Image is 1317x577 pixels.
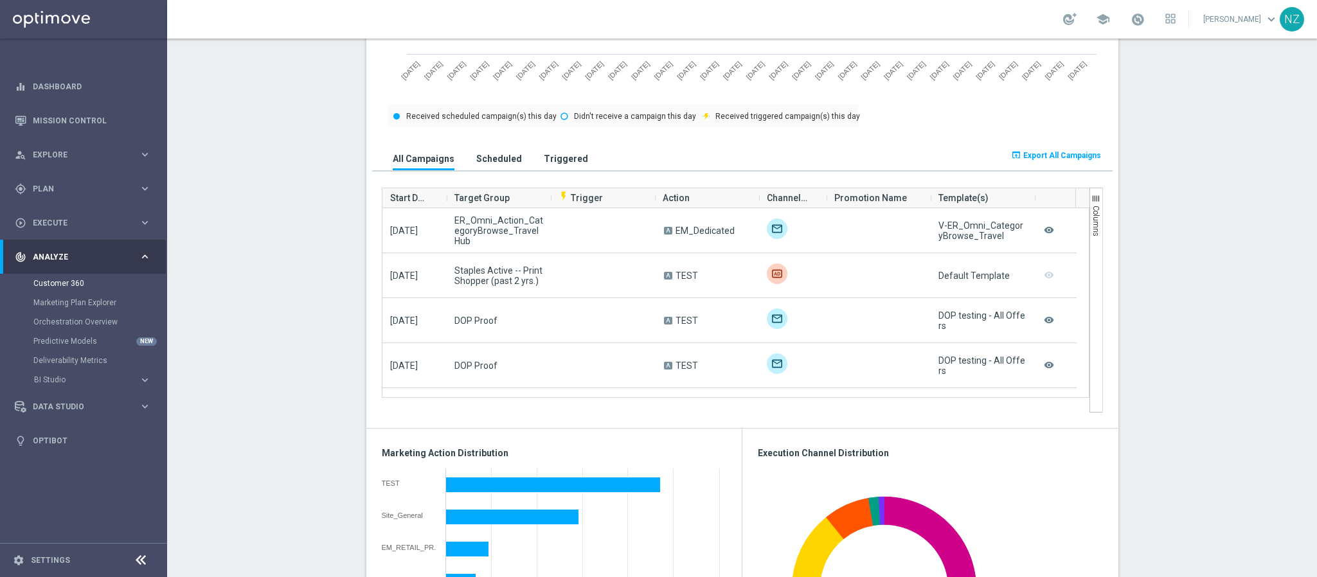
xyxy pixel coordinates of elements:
[139,374,151,386] i: keyboard_arrow_right
[15,149,139,161] div: Explore
[1091,206,1100,236] span: Columns
[1043,222,1055,239] i: remove_red_eye
[744,60,766,81] text: [DATE]
[14,184,152,194] button: gps_fixed Plan keyboard_arrow_right
[13,555,24,566] i: settings
[454,315,497,326] span: DOP Proof
[15,251,26,263] i: track_changes
[1043,312,1055,329] i: remove_red_eye
[33,317,134,327] a: Orchestration Overview
[33,253,139,261] span: Analyze
[33,219,139,227] span: Execute
[767,185,809,211] span: Channel(s)
[1202,10,1280,29] a: [PERSON_NAME]keyboard_arrow_down
[406,112,557,121] text: Received scheduled campaign(s) this day
[454,265,543,286] span: Staples Active -- Print Shopper (past 2 yrs.)
[1264,12,1278,26] span: keyboard_arrow_down
[676,271,698,281] span: TEST
[31,556,70,564] a: Settings
[14,252,152,262] div: track_changes Analyze keyboard_arrow_right
[390,360,418,371] span: [DATE]
[15,435,26,447] i: lightbulb
[1066,60,1088,81] text: [DATE]
[399,60,420,81] text: [DATE]
[382,479,436,487] div: TEST
[606,60,627,81] text: [DATE]
[938,355,1027,376] div: DOP testing - All Offers
[33,278,134,288] a: Customer 360
[767,263,787,284] img: Liveramp
[938,310,1027,331] div: DOP testing - All Offers
[541,146,591,170] button: Triggered
[33,351,166,370] div: Deliverability Metrics
[767,308,787,329] img: Optimail
[664,362,672,369] span: A
[767,218,787,239] div: Optimail
[136,337,157,346] div: NEW
[664,227,672,235] span: A
[390,226,418,236] span: [DATE]
[938,185,989,211] span: Template(s)
[390,146,458,170] button: All Campaigns
[15,217,26,229] i: play_circle_outline
[473,146,525,170] button: Scheduled
[951,60,972,81] text: [DATE]
[33,375,152,385] button: BI Studio keyboard_arrow_right
[14,150,152,160] button: person_search Explore keyboard_arrow_right
[664,317,672,324] span: A
[33,423,151,457] a: Optibot
[834,185,907,211] span: Promotion Name
[629,60,650,81] text: [DATE]
[974,60,996,81] text: [DATE]
[33,103,151,138] a: Mission Control
[676,360,698,371] span: TEST
[559,193,603,203] span: Trigger
[15,183,26,195] i: gps_fixed
[139,148,151,161] i: keyboard_arrow_right
[14,218,152,228] div: play_circle_outline Execute keyboard_arrow_right
[997,60,1018,81] text: [DATE]
[476,153,522,164] h3: Scheduled
[469,60,490,81] text: [DATE]
[14,402,152,412] button: Data Studio keyboard_arrow_right
[813,60,834,81] text: [DATE]
[34,376,126,384] span: BI Studio
[938,271,1010,281] div: Default Template
[15,69,151,103] div: Dashboard
[139,400,151,413] i: keyboard_arrow_right
[33,312,166,332] div: Orchestration Overview
[33,332,166,351] div: Predictive Models
[663,185,690,211] span: Action
[14,436,152,446] div: lightbulb Optibot
[573,112,695,121] text: Didn't receive a campaign this day
[767,353,787,374] div: Optimail
[15,217,139,229] div: Execute
[33,151,139,159] span: Explore
[454,360,497,371] span: DOP Proof
[390,271,418,281] span: [DATE]
[676,226,735,236] span: EM_Dedicated
[859,60,881,81] text: [DATE]
[15,251,139,263] div: Analyze
[758,447,1103,459] h3: Execution Channel Distribution
[836,60,857,81] text: [DATE]
[15,401,139,413] div: Data Studio
[560,60,582,81] text: [DATE]
[33,403,139,411] span: Data Studio
[1020,60,1041,81] text: [DATE]
[382,511,436,519] div: Site_General
[382,447,726,459] h3: Marketing Action Distribution
[390,185,429,211] span: Start Date
[33,185,139,193] span: Plan
[14,82,152,92] button: equalizer Dashboard
[1280,7,1304,31] div: NZ
[1009,146,1103,164] button: open_in_browser Export All Campaigns
[33,370,166,389] div: BI Studio
[390,315,418,326] span: [DATE]
[882,60,904,81] text: [DATE]
[393,153,454,164] h3: All Campaigns
[767,60,789,81] text: [DATE]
